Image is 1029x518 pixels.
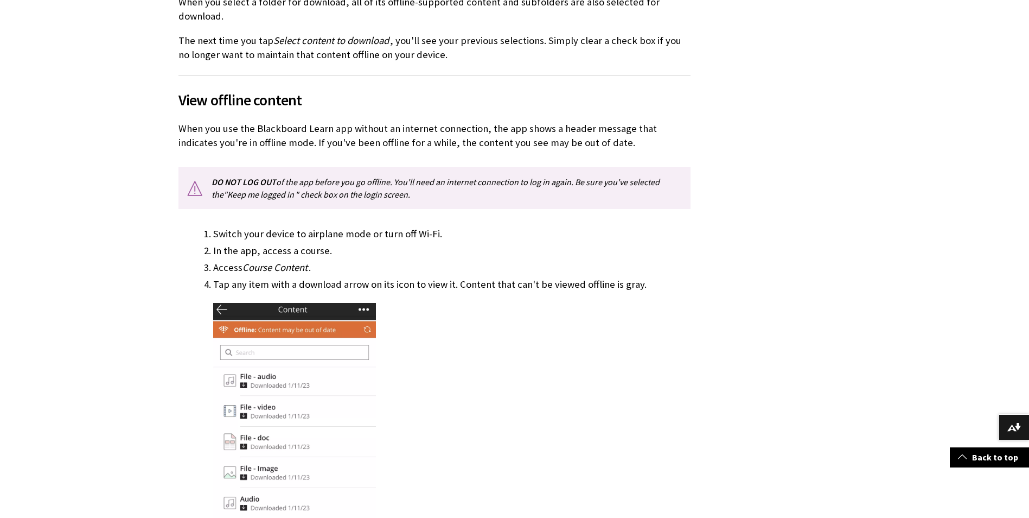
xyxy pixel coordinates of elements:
[213,226,691,242] li: Switch your device to airplane mode or turn off Wi-Fi.
[178,122,691,150] p: When you use the Blackboard Learn app without an internet connection, the app shows a header mess...
[178,34,691,62] p: The next time you tap , you'll see your previous selections. Simply clear a check box if you no l...
[212,176,276,187] span: DO NOT LOG OUT
[223,189,294,200] span: "Keep me logged in
[213,243,691,258] li: In the app, access a course.
[178,89,691,111] span: View offline content
[950,447,1029,468] a: Back to top
[242,261,308,274] span: Course Content
[273,34,389,47] span: Select content to download
[178,167,691,209] p: of the app before you go offline. You'll need an internet connection to log in again. Be sure you...
[213,260,691,275] li: Access .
